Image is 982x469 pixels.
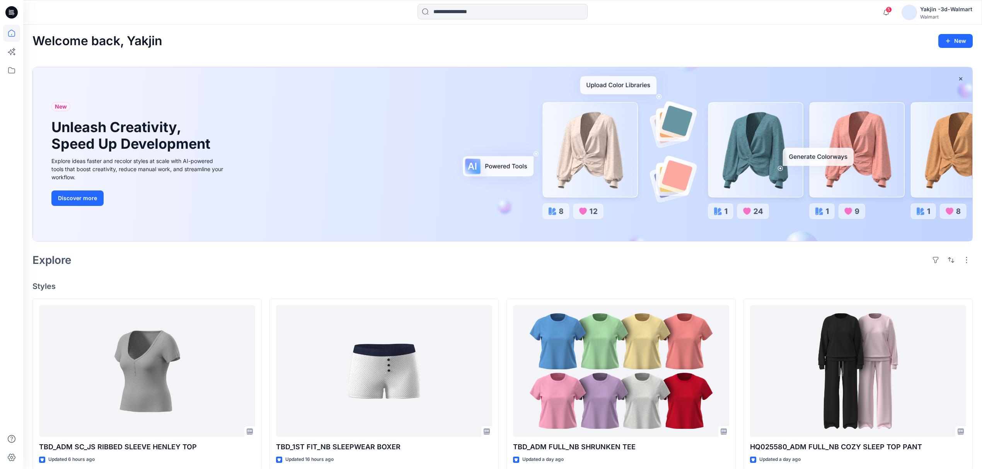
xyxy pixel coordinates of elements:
[51,157,225,181] div: Explore ideas faster and recolor styles at scale with AI-powered tools that boost creativity, red...
[522,455,564,464] p: Updated a day ago
[51,119,214,152] h1: Unleash Creativity, Speed Up Development
[276,305,492,437] a: TBD_1ST FIT_NB SLEEPWEAR BOXER
[285,455,334,464] p: Updated 16 hours ago
[902,5,917,20] img: avatar
[48,455,95,464] p: Updated 6 hours ago
[32,282,973,291] h4: Styles
[750,305,966,437] a: HQ025580_ADM FULL_NB COZY SLEEP TOP PANT
[513,305,729,437] a: TBD_ADM FULL_NB SHRUNKEN TEE
[276,442,492,452] p: TBD_1ST FIT_NB SLEEPWEAR BOXER
[938,34,973,48] button: New
[39,305,255,437] a: TBD_ADM SC_JS RIBBED SLEEVE HENLEY TOP
[513,442,729,452] p: TBD_ADM FULL_NB SHRUNKEN TEE
[886,7,892,13] span: 5
[32,34,162,48] h2: Welcome back, Yakjin
[32,254,72,266] h2: Explore
[920,5,972,14] div: Yakjin -3d-Walmart
[51,190,104,206] button: Discover more
[51,190,225,206] a: Discover more
[55,102,67,111] span: New
[920,14,972,20] div: Walmart
[39,442,255,452] p: TBD_ADM SC_JS RIBBED SLEEVE HENLEY TOP
[759,455,801,464] p: Updated a day ago
[750,442,966,452] p: HQ025580_ADM FULL_NB COZY SLEEP TOP PANT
